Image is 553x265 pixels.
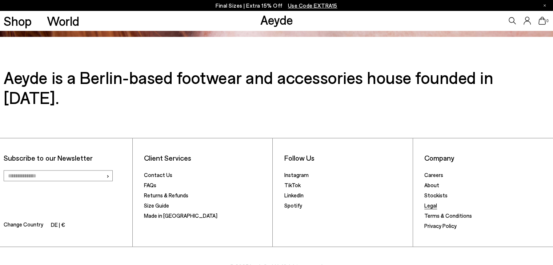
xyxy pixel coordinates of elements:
[284,171,308,178] a: Instagram
[47,15,79,27] a: World
[538,17,546,25] a: 0
[284,153,409,162] li: Follow Us
[144,153,269,162] li: Client Services
[546,19,549,23] span: 0
[424,181,439,188] a: About
[144,192,188,198] a: Returns & Refunds
[216,1,337,10] p: Final Sizes | Extra 15% Off
[106,170,109,181] span: ›
[4,15,32,27] a: Shop
[424,153,549,162] li: Company
[288,2,337,9] span: Navigate to /collections/ss25-final-sizes
[51,220,65,230] li: DE | €
[424,222,457,229] a: Privacy Policy
[4,153,128,162] p: Subscribe to our Newsletter
[260,12,293,27] a: Aeyde
[424,192,448,198] a: Stockists
[284,202,302,208] a: Spotify
[284,181,300,188] a: TikTok
[4,220,43,230] span: Change Country
[144,181,156,188] a: FAQs
[424,171,443,178] a: Careers
[144,202,169,208] a: Size Guide
[144,171,172,178] a: Contact Us
[4,67,549,107] h3: Aeyde is a Berlin-based footwear and accessories house founded in [DATE].
[284,192,303,198] a: LinkedIn
[144,212,217,218] a: Made in [GEOGRAPHIC_DATA]
[424,212,472,218] a: Terms & Conditions
[424,202,437,208] a: Legal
